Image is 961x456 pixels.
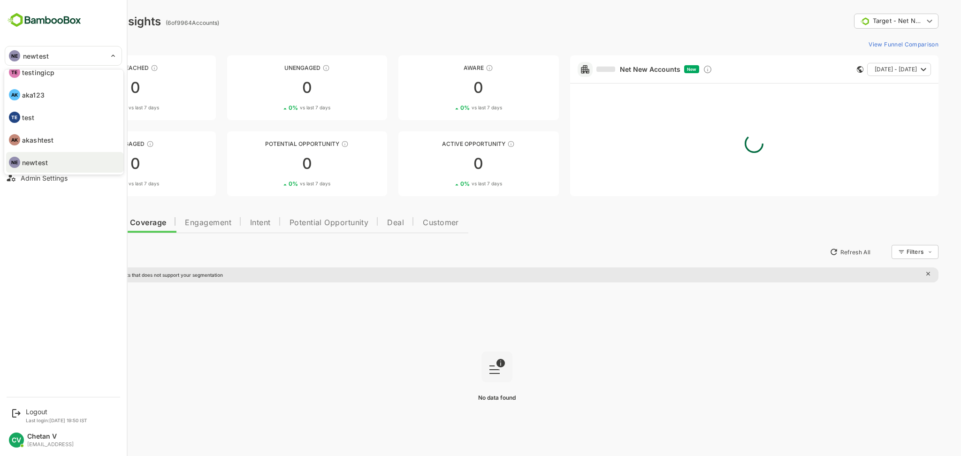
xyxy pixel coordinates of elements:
[290,64,297,72] div: These accounts have not shown enough engagement and need nurturing
[670,65,679,74] div: Discover new ICP-fit accounts showing engagement — via intent surges, anonymous website visits, L...
[84,180,126,187] div: 0 %
[194,140,355,147] div: Potential Opportunity
[22,113,35,122] p: test
[22,90,45,100] p: aka123
[474,140,482,148] div: These accounts have open opportunities which might be at any of the Sales Stages
[834,63,898,76] button: [DATE] - [DATE]
[439,180,469,187] span: vs last 7 days
[23,80,183,95] div: 0
[96,104,126,111] span: vs last 7 days
[22,68,54,77] p: testingicp
[84,104,126,111] div: 0 %
[873,243,906,260] div: Filters
[828,17,891,25] div: Target - Net New
[427,104,469,111] div: 0 %
[9,89,20,100] div: AK
[840,17,891,24] span: Target - Net New
[194,80,355,95] div: 0
[133,19,186,26] ag: ( 6 of 9964 Accounts)
[257,219,336,227] span: Potential Opportunity
[194,55,355,120] a: UnengagedThese accounts have not shown enough engagement and need nurturing00%vs last 7 days
[366,55,526,120] a: AwareThese accounts have just entered the buying cycle and need further nurturing00%vs last 7 days
[366,156,526,171] div: 0
[427,180,469,187] div: 0 %
[32,219,133,227] span: Data Quality and Coverage
[22,158,48,167] p: newtest
[267,180,297,187] span: vs last 7 days
[23,156,183,171] div: 0
[366,80,526,95] div: 0
[824,66,831,73] div: This card does not support filter and segments
[9,67,20,78] div: TE
[366,140,526,147] div: Active Opportunity
[256,180,297,187] div: 0 %
[23,140,183,147] div: Engaged
[194,156,355,171] div: 0
[23,64,183,71] div: Unreached
[439,104,469,111] span: vs last 7 days
[22,135,53,145] p: akashtest
[118,64,125,72] div: These accounts have not been engaged with for a defined time period
[217,219,238,227] span: Intent
[9,112,20,123] div: TE
[9,134,20,145] div: AK
[23,15,128,28] div: Dashboard Insights
[654,67,664,72] span: New
[23,243,91,260] button: New Insights
[267,104,297,111] span: vs last 7 days
[366,131,526,196] a: Active OpportunityThese accounts have open opportunities which might be at any of the Sales Stage...
[41,272,190,278] p: There are global insights that does not support your segmentation
[842,63,884,76] span: [DATE] - [DATE]
[366,64,526,71] div: Aware
[194,64,355,71] div: Unengaged
[821,12,906,30] div: Target - Net New
[152,219,198,227] span: Engagement
[354,219,371,227] span: Deal
[194,131,355,196] a: Potential OpportunityThese accounts are MQAs and can be passed on to Inside Sales00%vs last 7 days
[114,140,121,148] div: These accounts are warm, further nurturing would qualify them to MQAs
[308,140,316,148] div: These accounts are MQAs and can be passed on to Inside Sales
[832,37,906,52] button: View Funnel Comparison
[874,248,891,255] div: Filters
[96,180,126,187] span: vs last 7 days
[9,157,20,168] div: NE
[564,65,648,74] a: Net New Accounts
[23,55,183,120] a: UnreachedThese accounts have not been engaged with for a defined time period00%vs last 7 days
[390,219,426,227] span: Customer
[256,104,297,111] div: 0 %
[793,244,842,259] button: Refresh All
[23,131,183,196] a: EngagedThese accounts are warm, further nurturing would qualify them to MQAs00%vs last 7 days
[453,64,460,72] div: These accounts have just entered the buying cycle and need further nurturing
[445,394,483,401] span: No data found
